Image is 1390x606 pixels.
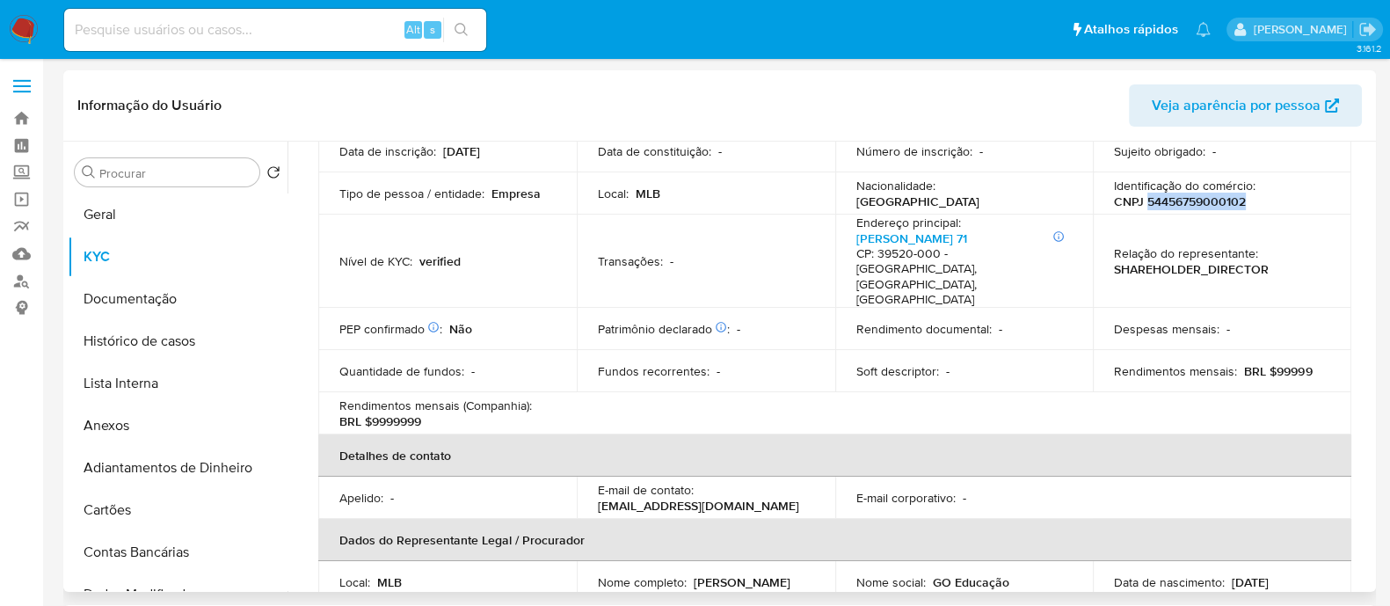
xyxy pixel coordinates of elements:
p: - [963,490,966,506]
input: Pesquise usuários ou casos... [64,18,486,41]
p: Local : [339,574,370,590]
p: Identificação do comércio : [1114,178,1255,193]
p: [EMAIL_ADDRESS][DOMAIN_NAME] [598,498,799,514]
button: KYC [68,236,287,278]
p: Fundos recorrentes : [598,363,710,379]
p: - [471,363,475,379]
th: Dados do Representante Legal / Procurador [318,519,1351,561]
p: [DATE] [443,143,480,159]
p: Patrimônio declarado : [598,321,730,337]
p: Nome completo : [598,574,687,590]
p: - [390,490,394,506]
p: Rendimentos mensais : [1114,363,1237,379]
button: Contas Bancárias [68,531,287,573]
button: Veja aparência por pessoa [1129,84,1362,127]
button: Cartões [68,489,287,531]
p: Apelido : [339,490,383,506]
button: Lista Interna [68,362,287,405]
p: CNPJ 54456759000102 [1114,193,1246,209]
button: Anexos [68,405,287,447]
p: E-mail de contato : [598,482,694,498]
p: Número de inscrição : [856,143,972,159]
button: Retornar ao pedido padrão [266,165,280,185]
button: Documentação [68,278,287,320]
p: Local : [598,186,629,201]
h1: Informação do Usuário [77,97,222,114]
p: - [979,143,983,159]
p: Despesas mensais : [1114,321,1219,337]
button: Geral [68,193,287,236]
a: Sair [1358,20,1377,39]
p: anna.almeida@mercadopago.com.br [1253,21,1352,38]
p: - [946,363,950,379]
button: Procurar [82,165,96,179]
p: MLB [636,186,660,201]
button: Histórico de casos [68,320,287,362]
p: Nome social : [856,574,926,590]
p: Data de nascimento : [1114,574,1225,590]
p: Data de inscrição : [339,143,436,159]
p: Data de constituição : [598,143,711,159]
p: Endereço principal : [856,215,961,230]
p: - [999,321,1002,337]
p: Tipo de pessoa / entidade : [339,186,484,201]
p: Nível de KYC : [339,253,412,269]
p: verified [419,253,461,269]
p: [PERSON_NAME] [694,574,790,590]
p: [DATE] [1232,574,1269,590]
p: Relação do representante : [1114,245,1258,261]
span: Alt [406,21,420,38]
p: Soft descriptor : [856,363,939,379]
p: Rendimento documental : [856,321,992,337]
th: Detalhes de contato [318,434,1351,477]
p: [GEOGRAPHIC_DATA] [856,193,979,209]
p: Nacionalidade : [856,178,935,193]
p: Não [449,321,472,337]
input: Procurar [99,165,252,181]
span: s [430,21,435,38]
p: - [718,143,722,159]
p: BRL $99999 [1244,363,1312,379]
p: Empresa [491,186,541,201]
p: Rendimentos mensais (Companhia) : [339,398,532,413]
p: - [717,363,720,379]
p: Quantidade de fundos : [339,363,464,379]
span: Veja aparência por pessoa [1152,84,1321,127]
p: - [1226,321,1230,337]
p: - [1212,143,1216,159]
a: Notificações [1196,22,1211,37]
button: search-icon [443,18,479,42]
p: Transações : [598,253,663,269]
button: Adiantamentos de Dinheiro [68,447,287,489]
p: GO Educação [933,574,1009,590]
p: Sujeito obrigado : [1114,143,1205,159]
p: - [670,253,673,269]
p: SHAREHOLDER_DIRECTOR [1114,261,1269,277]
p: MLB [377,574,402,590]
p: E-mail corporativo : [856,490,956,506]
p: BRL $9999999 [339,413,421,429]
a: [PERSON_NAME] 71 [856,230,967,247]
span: Atalhos rápidos [1084,20,1178,39]
p: PEP confirmado : [339,321,442,337]
p: - [737,321,740,337]
h4: CP: 39520-000 - [GEOGRAPHIC_DATA], [GEOGRAPHIC_DATA], [GEOGRAPHIC_DATA] [856,246,1066,308]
